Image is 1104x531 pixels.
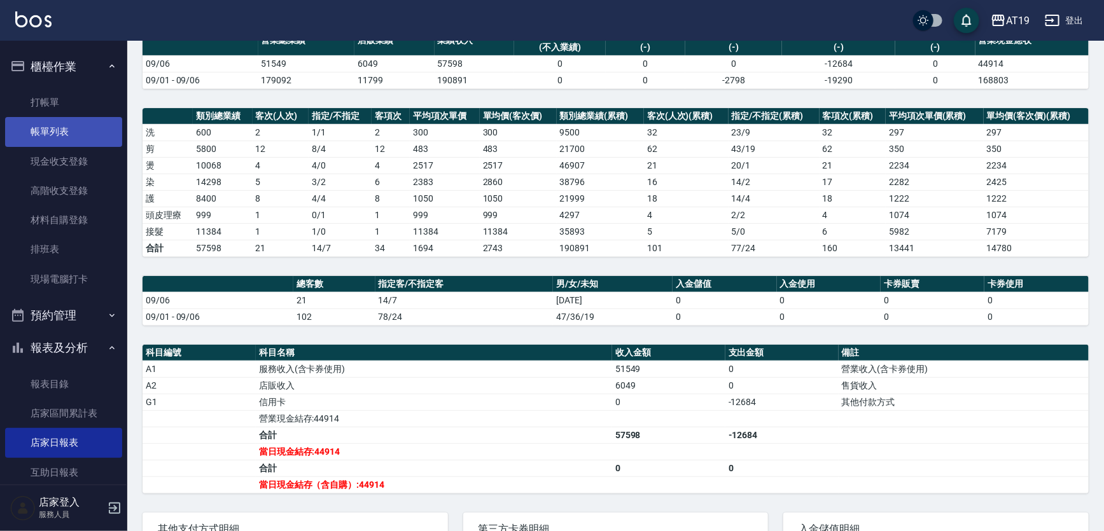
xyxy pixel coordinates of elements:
td: 51549 [258,55,355,72]
td: 0 [612,460,725,476]
td: 0 [612,394,725,410]
table: a dense table [143,26,1089,89]
th: 卡券販賣 [881,276,984,293]
td: 21999 [557,190,644,207]
td: 4 / 0 [309,157,372,174]
a: 高階收支登錄 [5,176,122,205]
th: 備註 [839,345,1089,361]
td: 38796 [557,174,644,190]
td: A2 [143,377,256,394]
td: 190891 [557,240,644,256]
a: 材料自購登錄 [5,205,122,235]
th: 單均價(客次價) [480,108,557,125]
td: 5800 [193,141,252,157]
td: 999 [193,207,252,223]
td: 2234 [886,157,984,174]
td: 6049 [354,55,434,72]
td: 9500 [557,124,644,141]
td: -2798 [685,72,782,88]
h5: 店家登入 [39,496,104,509]
td: 2 [372,124,410,141]
td: 頭皮理療 [143,207,193,223]
td: 47/36/19 [553,308,673,325]
td: 600 [193,124,252,141]
td: 1050 [410,190,479,207]
th: 指定客/不指定客 [375,276,554,293]
td: 62 [644,141,729,157]
td: 0 [606,72,685,88]
td: 2 / 2 [729,207,820,223]
td: 101 [644,240,729,256]
button: 櫃檯作業 [5,50,122,83]
td: 1 [253,207,309,223]
td: 77/24 [729,240,820,256]
td: 1050 [480,190,557,207]
td: -12684 [725,394,839,410]
table: a dense table [143,276,1089,326]
th: 支出金額 [725,345,839,361]
td: 16 [644,174,729,190]
td: 12 [372,141,410,157]
td: 8 [253,190,309,207]
td: 0 [777,292,881,308]
td: 190891 [435,72,514,88]
td: 0 [725,361,839,377]
td: 4 [372,157,410,174]
td: 62 [820,141,886,157]
td: 8 / 4 [309,141,372,157]
td: 4 [253,157,309,174]
td: 483 [410,141,479,157]
td: 14780 [984,240,1089,256]
td: 4 [644,207,729,223]
td: 4297 [557,207,644,223]
td: 17 [820,174,886,190]
td: 0 [881,292,984,308]
td: 2517 [410,157,479,174]
td: 78/24 [375,308,554,325]
td: 35893 [557,223,644,240]
td: 1074 [886,207,984,223]
td: 102 [293,308,375,325]
td: 297 [984,124,1089,141]
td: 營業收入(含卡券使用) [839,361,1089,377]
td: 2383 [410,174,479,190]
td: 14 / 2 [729,174,820,190]
th: 入金使用 [777,276,881,293]
td: 21 [253,240,309,256]
td: 09/06 [143,55,258,72]
td: 店販收入 [256,377,612,394]
td: 5 / 0 [729,223,820,240]
a: 店家日報表 [5,428,122,457]
td: 179092 [258,72,355,88]
td: 999 [480,207,557,223]
td: 3 / 2 [309,174,372,190]
td: 57598 [612,427,725,443]
td: 0 [673,308,776,325]
a: 互助日報表 [5,458,122,487]
td: 168803 [975,72,1089,88]
td: 20 / 1 [729,157,820,174]
td: 21 [293,292,375,308]
div: (不入業績) [517,41,603,54]
button: 登出 [1040,9,1089,32]
td: 0 [895,55,975,72]
button: 報表及分析 [5,331,122,364]
th: 卡券使用 [984,276,1089,293]
td: 0 [673,292,776,308]
td: 51549 [612,361,725,377]
td: 23 / 9 [729,124,820,141]
td: 297 [886,124,984,141]
th: 總客數 [293,276,375,293]
th: 單均價(客次價)(累積) [984,108,1089,125]
td: 8 [372,190,410,207]
th: 科目編號 [143,345,256,361]
td: 0 [606,55,685,72]
td: 21 [820,157,886,174]
td: 4 [820,207,886,223]
th: 指定/不指定(累積) [729,108,820,125]
td: 合計 [256,427,612,443]
td: 1694 [410,240,479,256]
th: 男/女/未知 [553,276,673,293]
td: 1222 [984,190,1089,207]
td: 0 [514,72,606,88]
